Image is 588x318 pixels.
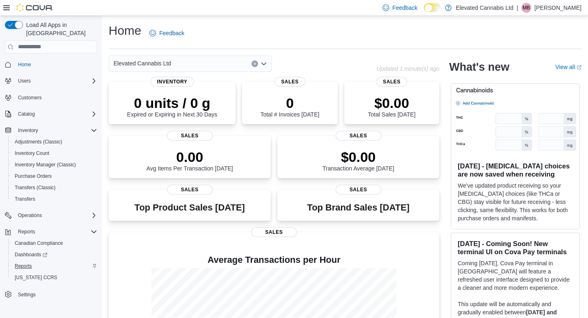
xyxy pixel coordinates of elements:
[15,251,47,258] span: Dashboards
[15,289,97,299] span: Settings
[18,78,31,84] span: Users
[15,227,38,237] button: Reports
[2,58,100,70] button: Home
[458,162,573,178] h3: [DATE] - [MEDICAL_DATA] choices are now saved when receiving
[336,185,381,195] span: Sales
[11,137,97,147] span: Adjustments (Classic)
[11,160,97,170] span: Inventory Manager (Classic)
[11,183,59,193] a: Transfers (Classic)
[368,95,415,111] p: $0.00
[8,136,100,148] button: Adjustments (Classic)
[167,131,213,141] span: Sales
[146,25,187,41] a: Feedback
[424,3,441,12] input: Dark Mode
[323,149,394,165] p: $0.00
[376,65,439,72] p: Updated 1 minute(s) ago
[18,94,42,101] span: Customers
[2,108,100,120] button: Catalog
[109,22,141,39] h1: Home
[11,194,38,204] a: Transfers
[261,60,267,67] button: Open list of options
[16,4,53,12] img: Cova
[15,274,57,281] span: [US_STATE] CCRS
[15,76,34,86] button: Users
[134,203,245,213] h3: Top Product Sales [DATE]
[15,92,97,103] span: Customers
[11,261,97,271] span: Reports
[11,250,51,260] a: Dashboards
[8,260,100,272] button: Reports
[127,95,217,118] div: Expired or Expiring in Next 30 Days
[523,3,530,13] span: MB
[517,3,518,13] p: |
[15,93,45,103] a: Customers
[15,290,39,300] a: Settings
[392,4,417,12] span: Feedback
[15,263,32,269] span: Reports
[150,77,194,87] span: Inventory
[11,183,97,193] span: Transfers (Classic)
[458,240,573,256] h3: [DATE] - Coming Soon! New terminal UI on Cova Pay terminals
[15,125,97,135] span: Inventory
[15,109,97,119] span: Catalog
[458,259,573,292] p: Coming [DATE], Cova Pay terminal in [GEOGRAPHIC_DATA] will feature a refreshed user interface des...
[159,29,184,37] span: Feedback
[274,77,305,87] span: Sales
[115,255,433,265] h4: Average Transactions per Hour
[15,139,62,145] span: Adjustments (Classic)
[336,131,381,141] span: Sales
[127,95,217,111] p: 0 units / 0 g
[8,182,100,193] button: Transfers (Classic)
[456,3,513,13] p: Elevated Cannabis Ltd
[11,160,79,170] a: Inventory Manager (Classic)
[15,60,34,69] a: Home
[15,150,49,157] span: Inventory Count
[15,109,38,119] button: Catalog
[15,173,52,179] span: Purchase Orders
[11,137,65,147] a: Adjustments (Classic)
[577,65,581,70] svg: External link
[8,159,100,170] button: Inventory Manager (Classic)
[18,228,35,235] span: Reports
[15,125,41,135] button: Inventory
[521,3,531,13] div: Matthew Bolton
[11,194,97,204] span: Transfers
[8,193,100,205] button: Transfers
[18,127,38,134] span: Inventory
[251,227,297,237] span: Sales
[307,203,410,213] h3: Top Brand Sales [DATE]
[8,249,100,260] a: Dashboards
[252,60,258,67] button: Clear input
[15,184,56,191] span: Transfers (Classic)
[15,240,63,246] span: Canadian Compliance
[261,95,319,111] p: 0
[449,60,509,74] h2: What's new
[15,161,76,168] span: Inventory Manager (Classic)
[18,111,35,117] span: Catalog
[376,77,407,87] span: Sales
[2,210,100,221] button: Operations
[147,149,233,172] div: Avg Items Per Transaction [DATE]
[2,288,100,300] button: Settings
[535,3,581,13] p: [PERSON_NAME]
[167,185,213,195] span: Sales
[11,238,97,248] span: Canadian Compliance
[18,61,31,68] span: Home
[11,261,35,271] a: Reports
[11,148,97,158] span: Inventory Count
[368,95,415,118] div: Total Sales [DATE]
[261,95,319,118] div: Total # Invoices [DATE]
[2,75,100,87] button: Users
[15,211,45,220] button: Operations
[114,58,171,68] span: Elevated Cannabis Ltd
[18,291,36,298] span: Settings
[11,250,97,260] span: Dashboards
[11,238,66,248] a: Canadian Compliance
[2,92,100,103] button: Customers
[11,273,97,282] span: Washington CCRS
[8,237,100,249] button: Canadian Compliance
[8,272,100,283] button: [US_STATE] CCRS
[15,76,97,86] span: Users
[11,273,60,282] a: [US_STATE] CCRS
